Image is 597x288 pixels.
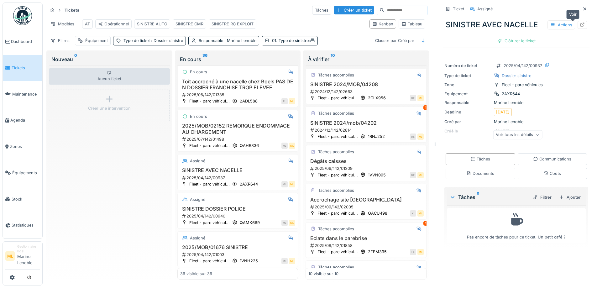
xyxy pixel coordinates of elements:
img: Badge_color-CXgf-gQk.svg [13,6,32,25]
div: Dossier sinistre [502,73,531,79]
div: ML [417,210,424,217]
div: Gestionnaire local [17,244,40,254]
div: ML [289,143,295,149]
div: FL [410,249,416,255]
div: Classer par Créé par [372,36,417,45]
div: 36 visible sur 36 [180,271,212,277]
div: Fleet - parc véhicul... [317,95,358,101]
a: ML Gestionnaire localMarine Lenoble [5,244,40,270]
div: ML [289,181,295,187]
div: Actions [547,20,575,29]
div: DE [410,134,416,140]
div: Créer un ticket [334,6,374,14]
div: ML [289,258,295,264]
div: DE [410,172,416,178]
h3: Toit accroché à une nacelle chez Boels PAS DE N DOSSIER FRANCHISE TROP ELEVEE [180,79,296,91]
div: Kanban [372,21,393,27]
div: Tableau [401,21,422,27]
div: SINISTRE AUTO [137,21,167,27]
div: ML [281,181,288,187]
strong: Tickets [62,7,82,13]
div: [DATE] [496,109,510,115]
div: 2025/09/142/02005 [310,204,424,210]
a: Zones [3,134,42,160]
div: 2025/06/142/01209 [310,165,424,171]
div: Voir tous les détails [493,130,542,139]
div: Type de ticket [444,73,491,79]
sup: 10 [331,55,335,63]
div: ML [417,249,424,255]
div: Tâches [470,156,490,162]
div: ML [281,220,288,226]
div: Fleet - parc véhicul... [317,210,358,216]
div: QAMK669 [240,220,260,226]
div: Tâches [312,6,331,15]
div: 10 visible sur 10 [308,271,338,277]
div: Responsable [444,100,491,106]
div: 2025/07/142/01498 [181,136,296,142]
div: Ticket [453,6,464,12]
div: 2025/04/142/00937 [181,175,296,181]
div: DE [410,95,416,101]
a: Tickets [3,55,42,81]
div: Créé par [444,119,491,125]
div: Fleet - parc véhicul... [189,258,230,264]
li: Marine Lenoble [17,244,40,268]
div: À vérifier [308,55,424,63]
div: Tâches [449,193,528,201]
div: Filtres [48,36,72,45]
div: 2024/12/142/02814 [310,127,424,133]
div: En cours [190,69,207,75]
span: Zones [10,144,40,149]
div: 1VNH225 [240,258,258,264]
div: Tâches accomplies [318,264,354,270]
li: ML [5,251,15,261]
div: Fleet - parc véhicul... [189,143,230,149]
div: En cours [190,113,207,119]
div: Marine Lenoble [444,119,588,125]
span: : Dossier sinistre [150,38,183,43]
a: Maintenance [3,81,42,107]
div: 2FEM395 [368,249,387,255]
div: 1 [423,105,428,110]
sup: 0 [477,193,479,201]
div: 2025/04/142/00937 [504,63,542,69]
div: 2025/04/142/01003 [181,252,296,258]
div: Nouveau [51,55,167,63]
div: Communications [533,156,571,162]
div: SINISTRE AVEC NACELLE [443,17,589,33]
div: AT [85,21,90,27]
a: Dashboard [3,29,42,55]
a: Équipements [3,160,42,186]
h3: 2025/MOB/02152 REMORQUE ENDOMMAGE AU CHARGEMENT [180,123,296,135]
div: ML [289,98,295,104]
div: ML [417,134,424,140]
div: Opérationnel [98,21,129,27]
div: FL [281,98,288,104]
div: QACU498 [368,210,387,216]
a: Agenda [3,107,42,134]
div: Équipement [85,38,108,44]
div: Créer une intervention [88,105,131,111]
div: Filtrer [530,193,554,202]
span: Dashboard [11,39,40,45]
h3: SINISTRE 2024/mob/04202 [308,120,424,126]
div: 2AXR644 [502,91,520,97]
div: SINISTRE RC EXPLOIT [212,21,254,27]
div: ML [417,95,424,101]
h3: Dégâts caisses [308,158,424,164]
span: Équipements [12,170,40,176]
div: 2AXR644 [240,181,258,187]
h3: 2025/MOB/01676 SINISTRE [180,244,296,250]
span: Statistiques [12,222,40,228]
div: ML [417,172,424,178]
h3: SINISTRE AVEC NACELLE [180,167,296,173]
h3: SINISTRE DOSSIER POLICE [180,206,296,212]
h3: Accrochage site [GEOGRAPHIC_DATA] [308,197,424,203]
div: Modèles [48,19,77,29]
div: KI [410,210,416,217]
div: 2025/04/142/00940 [181,213,296,219]
div: Assigné [190,158,205,164]
div: SINISTRE CMR [175,21,203,27]
div: Fleet - parc véhicul... [317,249,358,255]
